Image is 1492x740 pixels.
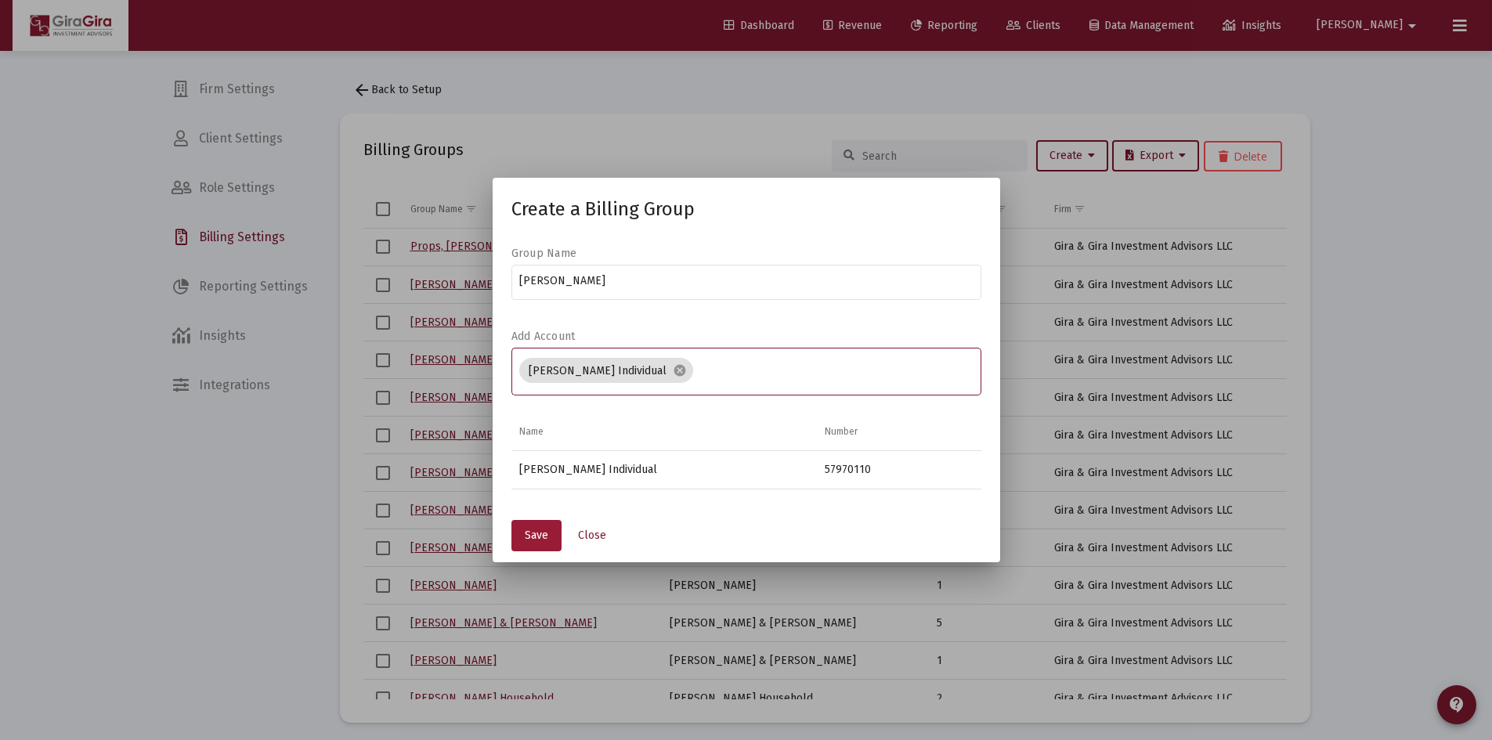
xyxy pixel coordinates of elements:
[519,462,809,478] div: [PERSON_NAME] Individual
[511,413,817,451] td: Column Name
[578,529,606,542] span: Close
[519,275,973,287] input: Group name
[525,529,548,542] span: Save
[673,363,687,377] mat-icon: cancel
[825,425,858,438] div: Number
[511,197,981,222] h1: Create a Billing Group
[565,520,619,551] button: Close
[511,330,576,343] label: Add Account
[511,413,981,489] div: Data grid
[511,520,562,551] button: Save
[519,425,544,438] div: Name
[817,413,981,451] td: Column Number
[511,247,577,260] label: Group Name
[519,355,973,386] mat-chip-list: Assignment Selection
[519,358,693,383] mat-chip: [PERSON_NAME] Individual
[825,462,974,478] div: 57970110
